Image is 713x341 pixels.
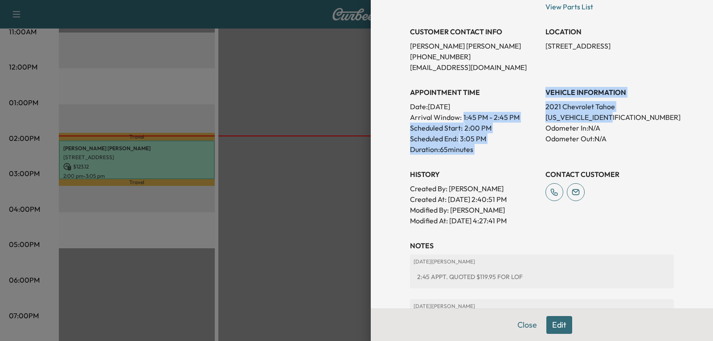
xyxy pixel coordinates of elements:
p: Odometer Out: N/A [545,133,674,144]
p: Duration: 65 minutes [410,144,538,155]
h3: CUSTOMER CONTACT INFO [410,26,538,37]
h3: VEHICLE INFORMATION [545,87,674,98]
h3: NOTES [410,240,674,251]
span: 1:45 PM - 2:45 PM [463,112,520,123]
p: 2:00 PM [464,123,492,133]
p: 3:05 PM [460,133,486,144]
p: [STREET_ADDRESS] [545,41,674,51]
p: [PHONE_NUMBER] [410,51,538,62]
p: [PERSON_NAME] [PERSON_NAME] [410,41,538,51]
button: Close [512,316,543,334]
p: Scheduled Start: [410,123,463,133]
h3: APPOINTMENT TIME [410,87,538,98]
p: [US_VEHICLE_IDENTIFICATION_NUMBER] [545,112,674,123]
p: Created At : [DATE] 2:40:51 PM [410,194,538,205]
button: Edit [546,316,572,334]
p: [DATE] | [PERSON_NAME] [414,303,670,310]
p: 2021 Chevrolet Tahoe [545,101,674,112]
h3: LOCATION [545,26,674,37]
p: Scheduled End: [410,133,458,144]
p: Odometer In: N/A [545,123,674,133]
p: Date: [DATE] [410,101,538,112]
p: Arrival Window: [410,112,538,123]
p: [DATE] | [PERSON_NAME] [414,258,670,265]
h3: History [410,169,538,180]
p: Created By : [PERSON_NAME] [410,183,538,194]
div: 2:45 APPT. QUOTED $119.95 FOR LOF [414,269,670,285]
h3: CONTACT CUSTOMER [545,169,674,180]
p: Modified By : [PERSON_NAME] [410,205,538,215]
p: [EMAIL_ADDRESS][DOMAIN_NAME] [410,62,538,73]
p: Modified At : [DATE] 4:27:41 PM [410,215,538,226]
